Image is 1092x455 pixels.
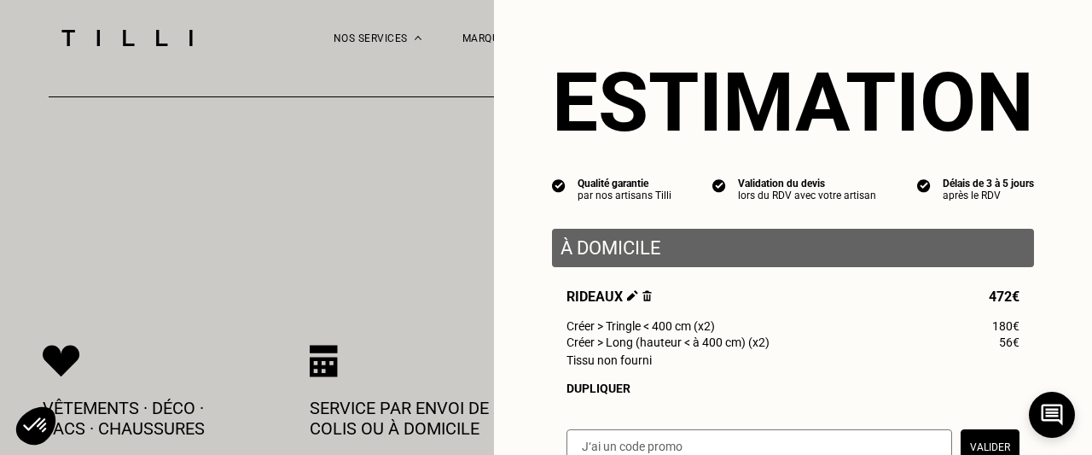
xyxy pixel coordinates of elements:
p: À domicile [561,237,1025,259]
div: Délais de 3 à 5 jours [943,178,1034,190]
img: icon list info [552,178,566,193]
span: Tissu non fourni [566,353,652,367]
span: Créer > Tringle < 400 cm (x2) [566,319,715,333]
span: 180€ [992,319,1019,333]
div: lors du RDV avec votre artisan [738,190,876,201]
div: par nos artisans Tilli [578,190,671,201]
span: 472€ [989,289,1019,305]
span: Rideaux [566,289,652,305]
span: 56€ [999,335,1019,349]
div: Validation du devis [738,178,876,190]
img: Éditer [627,290,638,301]
div: après le RDV [943,190,1034,201]
div: Qualité garantie [578,178,671,190]
section: Estimation [552,55,1034,150]
img: icon list info [712,178,726,193]
span: Créer > Long (hauteur < à 400 cm) (x2) [566,335,770,349]
img: Supprimer [642,290,652,301]
img: icon list info [917,178,931,193]
div: Dupliquer [566,382,1019,395]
